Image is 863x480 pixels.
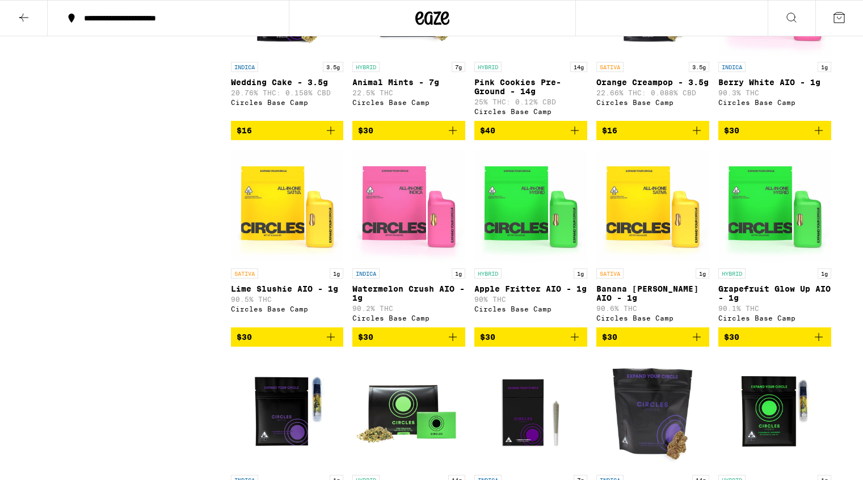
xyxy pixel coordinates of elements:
[689,62,709,72] p: 3.5g
[352,99,465,106] div: Circles Base Camp
[596,305,709,312] p: 90.6% THC
[474,327,587,347] button: Add to bag
[724,126,739,135] span: $30
[718,149,831,327] a: Open page for Grapefruit Glow Up AIO - 1g from Circles Base Camp
[352,327,465,347] button: Add to bag
[718,327,831,347] button: Add to bag
[474,149,587,263] img: Circles Base Camp - Apple Fritter AIO - 1g
[596,89,709,96] p: 22.66% THC: 0.088% CBD
[352,149,465,263] img: Circles Base Camp - Watermelon Crush AIO - 1g
[718,268,746,279] p: HYBRID
[231,62,258,72] p: INDICA
[818,268,831,279] p: 1g
[718,356,831,469] img: Circles Base Camp - Dosido Drip - 1g
[323,62,343,72] p: 3.5g
[474,305,587,313] div: Circles Base Camp
[231,296,344,303] p: 90.5% THC
[718,121,831,140] button: Add to bag
[231,149,344,263] img: Circles Base Camp - Lime Slushie AIO - 1g
[718,89,831,96] p: 90.3% THC
[718,149,831,263] img: Circles Base Camp - Grapefruit Glow Up AIO - 1g
[352,121,465,140] button: Add to bag
[358,126,373,135] span: $30
[596,99,709,106] div: Circles Base Camp
[474,296,587,303] p: 90% THC
[474,268,502,279] p: HYBRID
[596,62,624,72] p: SATIVA
[596,149,709,327] a: Open page for Banana Runtz AIO - 1g from Circles Base Camp
[596,121,709,140] button: Add to bag
[26,8,49,18] span: Help
[602,332,617,342] span: $30
[352,268,380,279] p: INDICA
[231,268,258,279] p: SATIVA
[474,121,587,140] button: Add to bag
[474,356,587,469] img: Circles Base Camp - Bubba Kush 7-Pack - 7g
[231,284,344,293] p: Lime Slushie AIO - 1g
[718,305,831,312] p: 90.1% THC
[231,99,344,106] div: Circles Base Camp
[330,268,343,279] p: 1g
[718,62,746,72] p: INDICA
[352,356,465,469] img: Circles Base Camp - Lemon Cherry Gelato Pre-Ground - 14g
[231,149,344,327] a: Open page for Lime Slushie AIO - 1g from Circles Base Camp
[596,78,709,87] p: Orange Creampop - 3.5g
[474,149,587,327] a: Open page for Apple Fritter AIO - 1g from Circles Base Camp
[231,121,344,140] button: Add to bag
[352,78,465,87] p: Animal Mints - 7g
[474,98,587,106] p: 25% THC: 0.12% CBD
[596,149,709,263] img: Circles Base Camp - Banana Runtz AIO - 1g
[574,268,587,279] p: 1g
[718,314,831,322] div: Circles Base Camp
[358,332,373,342] span: $30
[352,314,465,322] div: Circles Base Camp
[237,332,252,342] span: $30
[452,268,465,279] p: 1g
[237,126,252,135] span: $16
[352,284,465,302] p: Watermelon Crush AIO - 1g
[474,78,587,96] p: Pink Cookies Pre-Ground - 14g
[596,284,709,302] p: Banana [PERSON_NAME] AIO - 1g
[352,305,465,312] p: 90.2% THC
[352,62,380,72] p: HYBRID
[352,149,465,327] a: Open page for Watermelon Crush AIO - 1g from Circles Base Camp
[231,89,344,96] p: 20.76% THC: 0.158% CBD
[718,99,831,106] div: Circles Base Camp
[596,268,624,279] p: SATIVA
[352,89,465,96] p: 22.5% THC
[596,314,709,322] div: Circles Base Camp
[480,126,495,135] span: $40
[474,62,502,72] p: HYBRID
[231,78,344,87] p: Wedding Cake - 3.5g
[602,126,617,135] span: $16
[696,268,709,279] p: 1g
[718,284,831,302] p: Grapefruit Glow Up AIO - 1g
[474,108,587,115] div: Circles Base Camp
[480,332,495,342] span: $30
[452,62,465,72] p: 7g
[596,327,709,347] button: Add to bag
[231,327,344,347] button: Add to bag
[231,305,344,313] div: Circles Base Camp
[724,332,739,342] span: $30
[231,356,344,469] img: Circles Base Camp - Berry Beast - 1g
[818,62,831,72] p: 1g
[718,78,831,87] p: Berry White AIO - 1g
[474,284,587,293] p: Apple Fritter AIO - 1g
[596,356,709,469] img: Circles Base Camp - Permanent Maker - 14g
[570,62,587,72] p: 14g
